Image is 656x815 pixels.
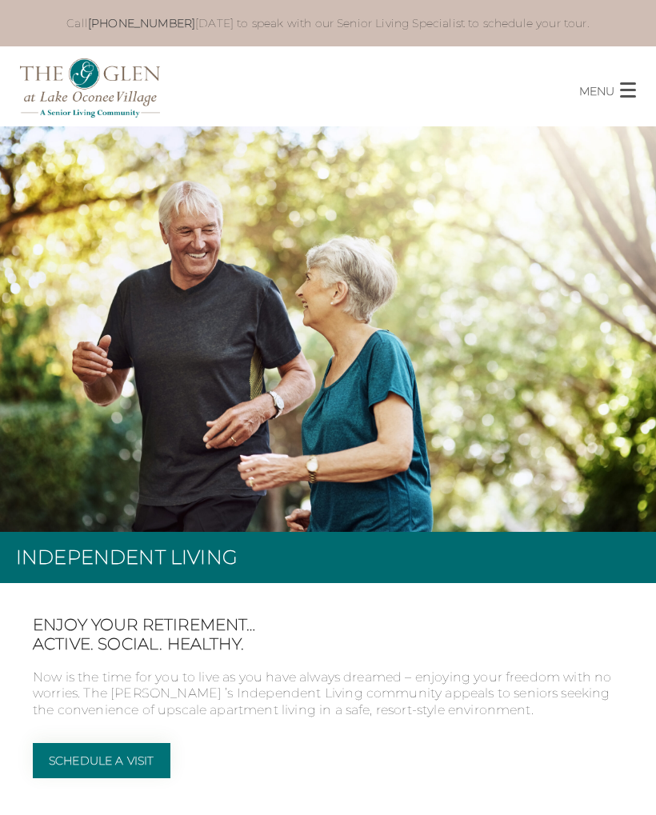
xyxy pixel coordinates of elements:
[579,82,614,100] p: MENU
[33,634,623,653] span: Active. Social. Healthy.
[33,615,623,634] span: Enjoy your retirement…
[20,58,160,118] img: The Glen Lake Oconee Home
[49,16,607,30] p: Call [DATE] to speak with our Senior Living Specialist to schedule your tour.
[88,16,195,30] a: [PHONE_NUMBER]
[579,70,656,100] button: MENU
[16,548,238,567] h1: Independent Living
[33,743,170,778] a: Schedule a Visit
[33,669,623,719] p: Now is the time for you to live as you have always dreamed – enjoying your freedom with no worrie...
